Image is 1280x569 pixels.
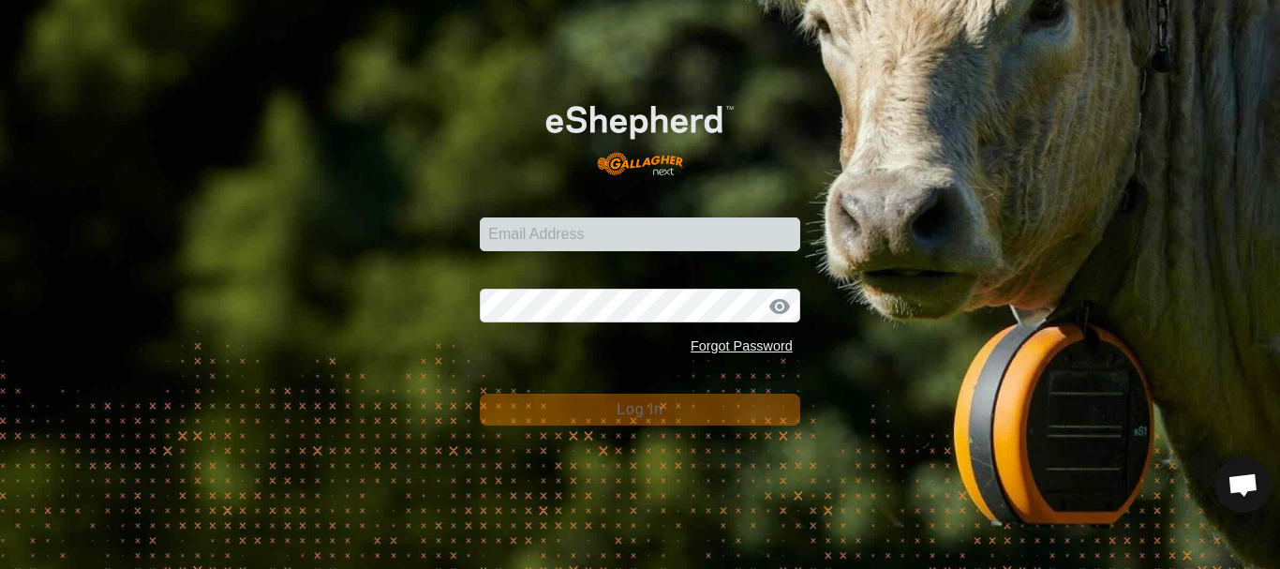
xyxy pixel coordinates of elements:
[617,401,662,417] span: Log In
[480,394,800,426] button: Log In
[512,79,767,187] img: E-shepherd Logo
[480,217,800,251] input: Email Address
[1215,457,1272,513] div: Open chat
[691,338,793,353] a: Forgot Password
